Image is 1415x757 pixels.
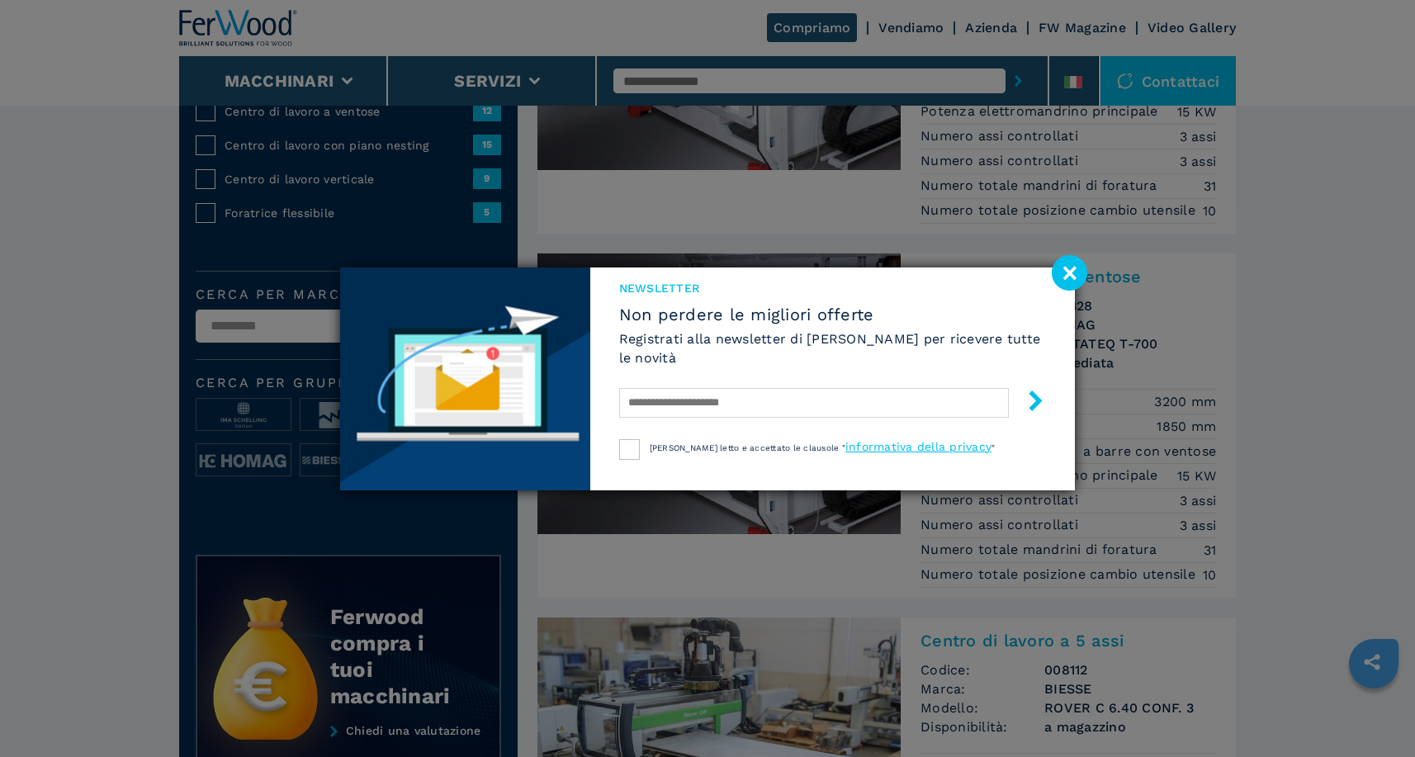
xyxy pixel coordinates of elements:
button: submit-button [1009,384,1046,423]
span: " [991,443,995,452]
h6: Registrati alla newsletter di [PERSON_NAME] per ricevere tutte le novità [619,329,1046,367]
a: informativa della privacy [845,440,991,453]
span: [PERSON_NAME] letto e accettato le clausole " [650,443,845,452]
img: Newsletter image [340,267,590,490]
span: Non perdere le migliori offerte [619,305,1046,324]
span: NEWSLETTER [619,280,1046,296]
